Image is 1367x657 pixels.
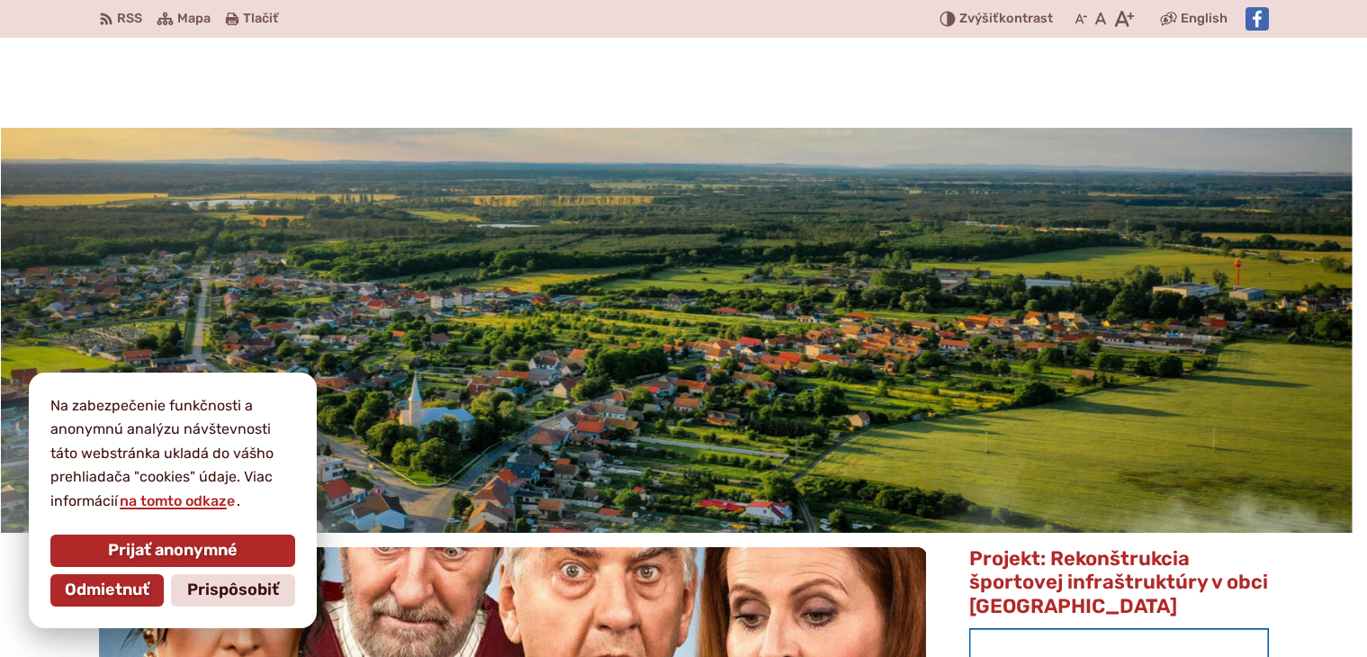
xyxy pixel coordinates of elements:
a: na tomto odkaze [118,492,237,509]
button: Prijať anonymné [50,535,295,567]
span: RSS [117,8,142,30]
button: Odmietnuť [50,574,164,607]
p: Na zabezpečenie funkčnosti a anonymnú analýzu návštevnosti táto webstránka ukladá do vášho prehli... [50,394,295,513]
span: Odmietnuť [65,580,149,600]
span: Zvýšiť [959,11,999,26]
span: Tlačiť [243,12,278,27]
span: Prispôsobiť [187,580,279,600]
span: Projekt: Rekonštrukcia športovej infraštruktúry v obci [GEOGRAPHIC_DATA] [969,546,1268,618]
span: kontrast [959,12,1053,27]
a: English [1177,8,1231,30]
span: Prijať anonymné [108,541,238,561]
span: English [1181,8,1228,30]
img: Prejsť na Facebook stránku [1246,7,1269,31]
span: Mapa [177,8,211,30]
button: Prispôsobiť [171,574,295,607]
